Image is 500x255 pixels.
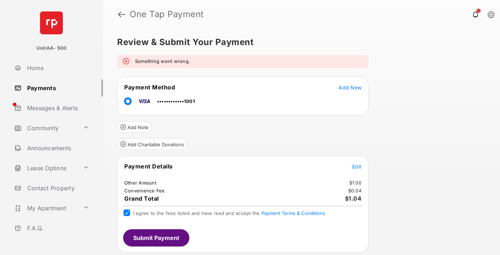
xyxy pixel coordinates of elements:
span: Edit [352,163,361,170]
p: UnitAA- 500 [36,45,67,52]
button: Submit Payment [123,229,189,246]
td: Convenience Fee [124,187,165,194]
span: Payment Method [124,84,175,91]
strong: One Tap Payment [130,10,204,19]
a: Community [11,119,80,137]
button: Add Charitable Donations [117,138,187,150]
em: Something went wrong. [135,58,190,65]
td: Other Amount [124,180,157,186]
a: My Apartment [11,200,80,217]
span: Payment Details [124,163,173,170]
span: ••••••••••••1001 [157,98,195,104]
a: Home [11,59,103,77]
span: Grand Total [124,195,159,202]
a: F.A.Q. [11,220,103,237]
span: Add New [339,84,361,90]
button: Add Note [117,121,152,133]
button: Add New [339,84,361,91]
button: I agree to the fees listed and have read and accept the [261,210,325,216]
span: I agree to the fees listed and have read and accept the [133,210,325,216]
a: Payments [11,79,103,97]
a: Contact Property [11,180,103,197]
a: Announcements [11,139,103,157]
img: svg+xml;base64,PHN2ZyB4bWxucz0iaHR0cDovL3d3dy53My5vcmcvMjAwMC9zdmciIHdpZHRoPSI2NCIgaGVpZ2h0PSI2NC... [40,11,63,34]
button: Edit [352,163,361,170]
a: Messages & Alerts [11,99,103,117]
a: Lease Options [11,160,80,177]
td: $1.00 [349,180,362,186]
td: $0.04 [348,187,362,194]
span: $1.04 [345,195,362,202]
h5: Review & Submit Your Payment [117,38,480,46]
